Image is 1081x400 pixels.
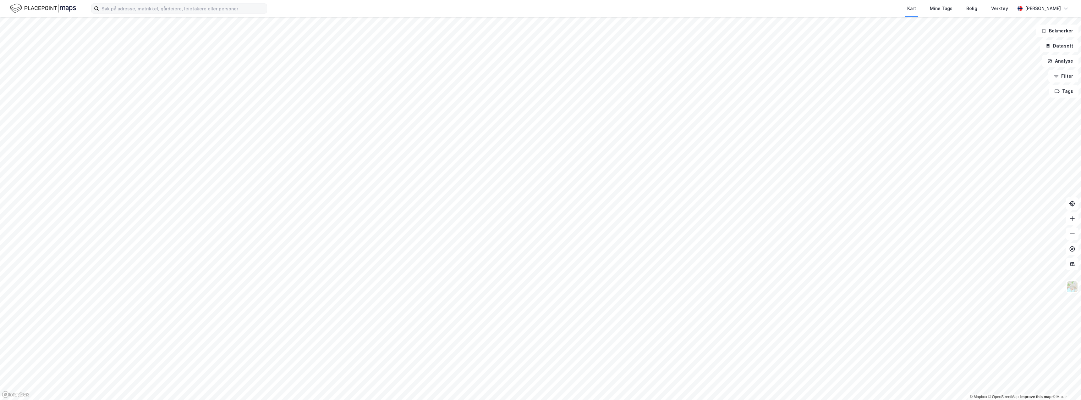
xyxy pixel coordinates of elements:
[1066,281,1078,293] img: Z
[99,4,267,13] input: Søk på adresse, matrikkel, gårdeiere, leietakere eller personer
[930,5,952,12] div: Mine Tags
[907,5,916,12] div: Kart
[1050,370,1081,400] iframe: Chat Widget
[991,5,1008,12] div: Verktøy
[1048,70,1078,82] button: Filter
[1036,25,1078,37] button: Bokmerker
[988,395,1019,399] a: OpenStreetMap
[970,395,987,399] a: Mapbox
[966,5,977,12] div: Bolig
[10,3,76,14] img: logo.f888ab2527a4732fd821a326f86c7f29.svg
[1049,85,1078,98] button: Tags
[2,391,30,398] a: Mapbox homepage
[1042,55,1078,67] button: Analyse
[1020,395,1051,399] a: Improve this map
[1050,370,1081,400] div: Kontrollprogram for chat
[1040,40,1078,52] button: Datasett
[1025,5,1061,12] div: [PERSON_NAME]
